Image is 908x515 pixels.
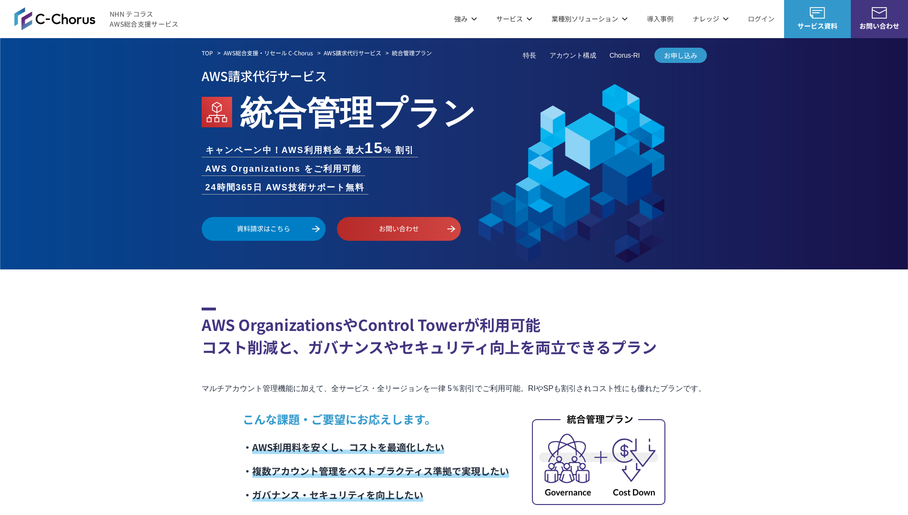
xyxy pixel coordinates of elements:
[748,14,775,24] a: ログイン
[392,49,432,57] em: 統合管理プラン
[14,7,179,30] a: AWS総合支援サービス C-ChorusNHN テコラスAWS総合支援サービス
[324,49,381,57] a: AWS請求代行サービス
[243,411,509,428] p: こんな課題・ご要望にお応えします。
[252,440,444,454] span: AWS利用料を安くし、コストを最適化したい
[693,14,729,24] p: ナレッジ
[337,217,461,241] a: お問い合わせ
[496,14,532,24] p: サービス
[454,14,477,24] p: 強み
[243,483,509,507] li: ・
[224,49,313,57] a: AWS総合支援・リセール C-Chorus
[243,459,509,483] li: ・
[202,65,707,86] p: AWS請求代行サービス
[532,412,665,505] img: 統合管理プラン_内容イメージ
[252,488,423,502] span: ガバナンス・セキュリティを向上したい
[243,435,509,459] li: ・
[365,139,384,156] span: 15
[654,48,707,63] a: お申し込み
[252,464,509,478] span: 複数アカウント管理をベストプラクティス準拠で実現したい
[610,51,640,61] a: Chorus-RI
[784,21,851,31] span: サービス資料
[202,97,232,127] img: AWS Organizations
[202,163,365,175] li: AWS Organizations をご利用可能
[647,14,673,24] a: 導入事例
[202,382,707,395] p: マルチアカウント管理機能に加えて、全サービス・全リージョンを一律 5％割引でご利用可能。RIやSPも割引されコスト性にも優れたプランです。
[202,49,213,57] a: TOP
[523,51,536,61] a: 特長
[810,7,825,19] img: AWS総合支援サービス C-Chorus サービス資料
[654,51,707,61] span: お申し込み
[202,308,707,358] h2: AWS OrganizationsやControl Towerが利用可能 コスト削減と、ガバナンスやセキュリティ向上を両立できるプラン
[202,140,418,157] li: キャンペーン中！AWS利用料金 最大 % 割引
[872,7,887,19] img: お問い合わせ
[851,21,908,31] span: お問い合わせ
[240,86,476,134] em: 統合管理プラン
[14,7,95,30] img: AWS総合支援サービス C-Chorus
[551,14,628,24] p: 業種別ソリューション
[110,9,179,29] span: NHN テコラス AWS総合支援サービス
[550,51,596,61] a: アカウント構成
[202,217,326,241] a: 資料請求はこちら
[202,181,368,194] li: 24時間365日 AWS技術サポート無料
